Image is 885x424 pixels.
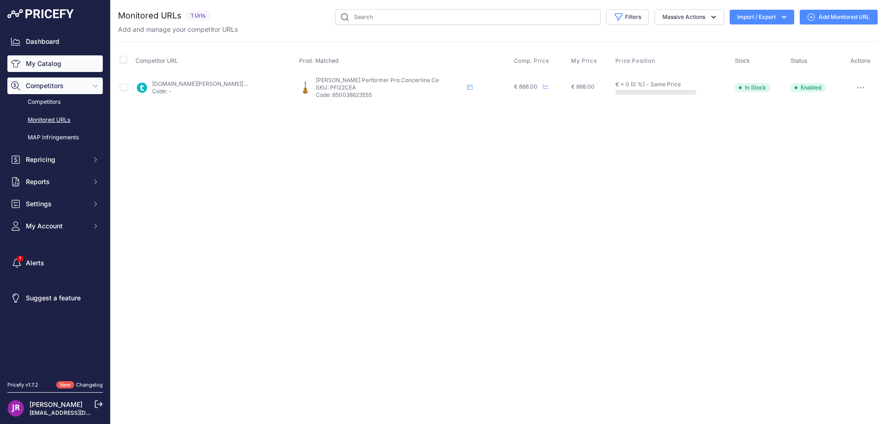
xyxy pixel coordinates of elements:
span: Comp. Price [514,57,549,65]
a: Monitored URLs [7,112,103,128]
p: Add and manage your competitor URLs [118,25,238,34]
span: € 888.00 [514,83,537,90]
span: My Account [26,221,86,231]
button: Comp. Price [514,57,551,65]
span: New [56,381,74,389]
button: Import / Export [730,10,794,24]
button: Settings [7,196,103,212]
p: Code: - [152,88,248,95]
a: Suggest a feature [7,290,103,306]
span: Competitors [26,81,86,90]
button: Massive Actions [655,9,724,25]
span: Status [791,57,808,64]
span: Price Position [615,57,655,65]
div: Pricefy v1.7.2 [7,381,38,389]
button: My Account [7,218,103,234]
span: [PERSON_NAME] Performer Pro Concertina Ce [316,77,439,84]
nav: Sidebar [7,33,103,370]
span: Repricing [26,155,86,164]
a: MAP infringements [7,130,103,146]
span: In Stock [735,83,771,92]
a: Changelog [76,382,103,388]
span: € 888.00 [571,83,595,90]
span: Stock [735,57,750,64]
p: Code: 850038623555 [316,91,463,99]
span: Reports [26,177,86,186]
a: Add Monitored URL [800,10,878,24]
button: Price Position [615,57,657,65]
h2: Monitored URLs [118,9,182,22]
button: My Price [571,57,599,65]
button: Competitors [7,78,103,94]
button: Filters [606,9,649,25]
a: Competitors [7,94,103,110]
span: 1 Urls [185,11,211,21]
a: [EMAIL_ADDRESS][DOMAIN_NAME] [29,409,126,416]
a: Dashboard [7,33,103,50]
img: Pricefy Logo [7,9,74,18]
span: Prod. Matched [299,57,339,64]
p: SKU: PFI22CEA [316,84,463,91]
span: Actions [850,57,871,64]
button: Reports [7,173,103,190]
span: Settings [26,199,86,209]
button: Repricing [7,151,103,168]
span: My Price [571,57,597,65]
input: Search [335,9,601,25]
span: Competitor URL [136,57,178,64]
span: € + 0 (0 %) - Same Price [615,81,681,88]
a: [PERSON_NAME] [29,400,83,408]
a: [DOMAIN_NAME][PERSON_NAME][URL] [152,80,256,87]
a: Alerts [7,255,103,271]
a: My Catalog [7,55,103,72]
span: Enabled [791,83,826,92]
